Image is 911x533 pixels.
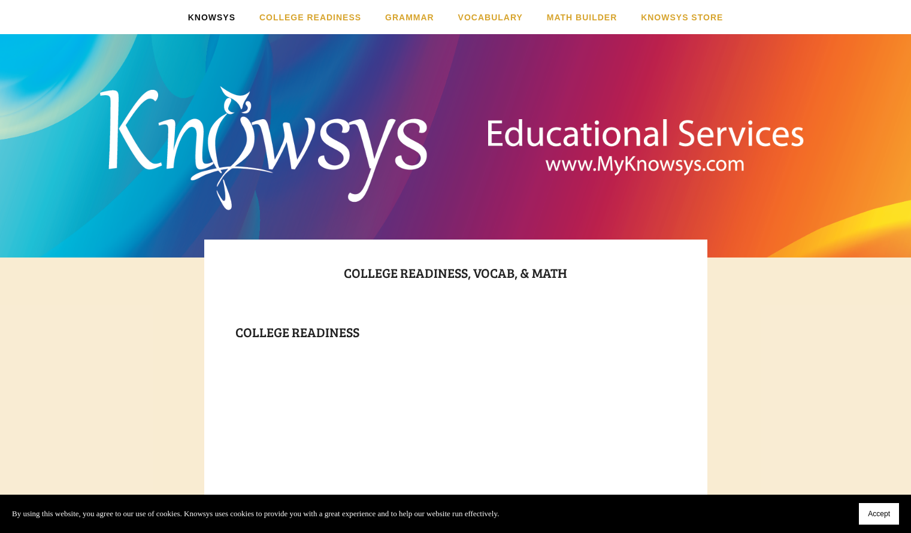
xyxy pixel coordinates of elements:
[289,52,622,214] a: Knowsys Educational Services
[859,503,899,525] button: Accept
[235,262,676,305] h1: College readiness, Vocab, & Math
[868,510,890,518] span: Accept
[235,321,676,343] h1: College Readiness
[12,507,499,520] p: By using this website, you agree to our use of cookies. Knowsys uses cookies to provide you with ...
